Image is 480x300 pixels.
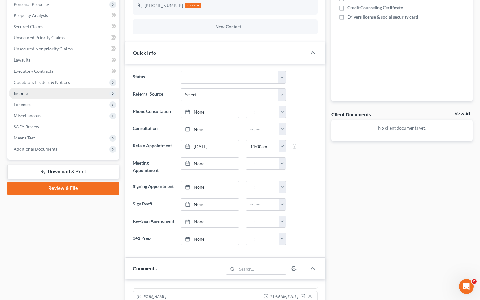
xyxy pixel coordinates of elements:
button: New Contact [138,24,313,29]
span: Secured Claims [14,24,43,29]
span: Comments [133,265,157,271]
span: SOFA Review [14,124,39,129]
input: -- : -- [246,140,279,152]
a: None [181,106,239,118]
a: None [181,199,239,210]
span: Executory Contracts [14,68,53,74]
a: None [181,123,239,135]
span: Income [14,91,28,96]
input: -- : -- [246,199,279,210]
p: No client documents yet. [336,125,468,131]
label: Meeting Appointment [130,157,177,176]
a: None [181,181,239,193]
a: Secured Claims [9,21,119,32]
span: 11:56AM[DATE] [270,294,298,300]
input: -- : -- [246,216,279,228]
a: Unsecured Nonpriority Claims [9,43,119,54]
span: Codebtors Insiders & Notices [14,79,70,85]
label: 341 Prep [130,233,177,245]
span: Personal Property [14,2,49,7]
label: Referral Source [130,88,177,101]
input: -- : -- [246,123,279,135]
a: SOFA Review [9,121,119,132]
div: mobile [185,3,201,8]
div: [PERSON_NAME] [137,294,166,300]
iframe: Intercom live chat [459,279,474,294]
span: Unsecured Nonpriority Claims [14,46,73,51]
a: None [181,158,239,169]
div: Client Documents [331,111,371,118]
span: Unsecured Priority Claims [14,35,65,40]
span: Property Analysis [14,13,48,18]
span: Quick Info [133,50,156,56]
label: Retain Appointment [130,140,177,152]
span: Lawsuits [14,57,30,62]
a: None [181,216,239,228]
label: Sign Reaff [130,198,177,211]
input: Search... [237,264,286,274]
label: Rev/Sign Amendment [130,216,177,228]
label: Phone Consultation [130,106,177,118]
span: Drivers license & social security card [347,14,418,20]
label: Signing Appointment [130,181,177,193]
a: Download & Print [7,165,119,179]
a: Unsecured Priority Claims [9,32,119,43]
span: Credit Counseling Certificate [347,5,403,11]
input: -- : -- [246,181,279,193]
label: Status [130,71,177,84]
span: Additional Documents [14,146,57,152]
a: Lawsuits [9,54,119,66]
span: 2 [472,279,477,284]
a: Property Analysis [9,10,119,21]
a: Review & File [7,182,119,195]
span: Means Test [14,135,35,140]
a: None [181,233,239,245]
div: [PHONE_NUMBER] [145,2,183,9]
input: -- : -- [246,233,279,245]
input: -- : -- [246,106,279,118]
a: View All [455,112,470,116]
input: -- : -- [246,158,279,169]
span: Miscellaneous [14,113,41,118]
a: Executory Contracts [9,66,119,77]
label: Consultation [130,123,177,135]
a: [DATE] [181,140,239,152]
span: Expenses [14,102,31,107]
